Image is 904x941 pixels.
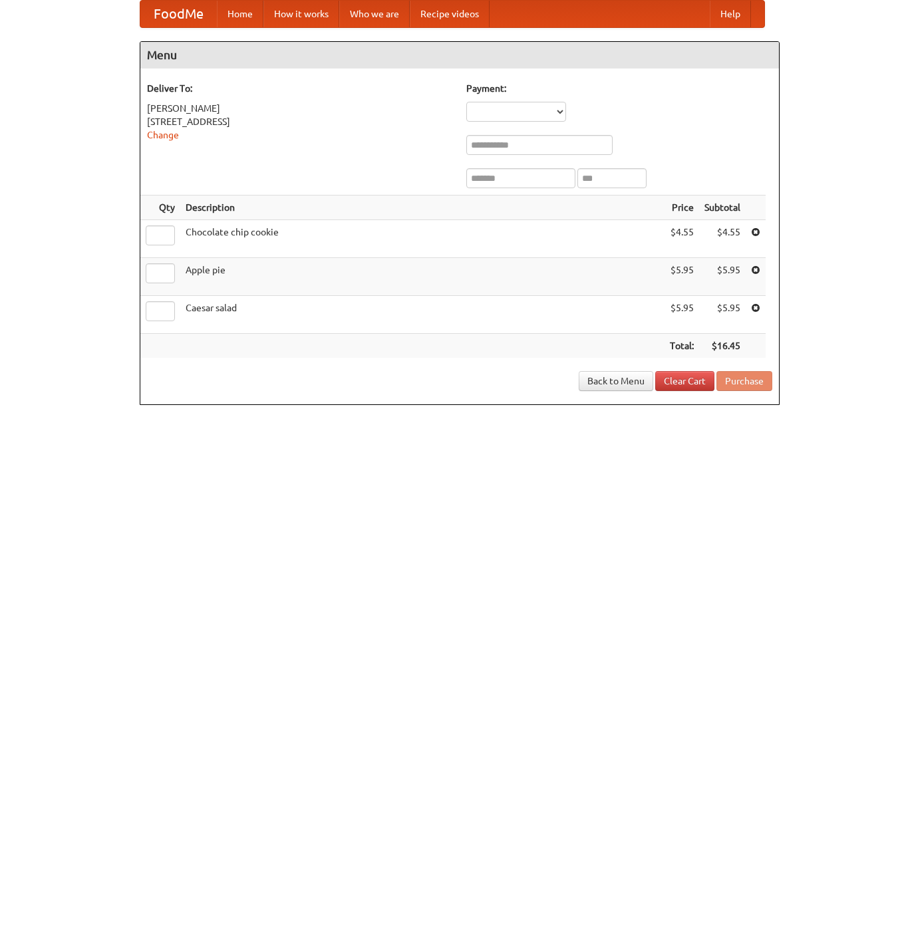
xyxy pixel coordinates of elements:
[466,82,772,95] h5: Payment:
[665,220,699,258] td: $4.55
[217,1,263,27] a: Home
[147,82,453,95] h5: Deliver To:
[147,130,179,140] a: Change
[147,115,453,128] div: [STREET_ADDRESS]
[665,196,699,220] th: Price
[180,258,665,296] td: Apple pie
[699,334,746,358] th: $16.45
[579,371,653,391] a: Back to Menu
[140,1,217,27] a: FoodMe
[665,334,699,358] th: Total:
[263,1,339,27] a: How it works
[699,220,746,258] td: $4.55
[665,258,699,296] td: $5.95
[710,1,751,27] a: Help
[180,296,665,334] td: Caesar salad
[180,220,665,258] td: Chocolate chip cookie
[655,371,714,391] a: Clear Cart
[147,102,453,115] div: [PERSON_NAME]
[716,371,772,391] button: Purchase
[140,42,779,68] h4: Menu
[410,1,490,27] a: Recipe videos
[699,258,746,296] td: $5.95
[699,296,746,334] td: $5.95
[339,1,410,27] a: Who we are
[699,196,746,220] th: Subtotal
[140,196,180,220] th: Qty
[665,296,699,334] td: $5.95
[180,196,665,220] th: Description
